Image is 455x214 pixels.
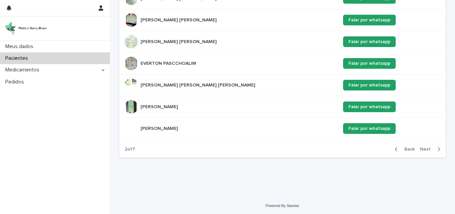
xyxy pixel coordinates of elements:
p: [PERSON_NAME] [PERSON_NAME] [141,16,218,23]
span: Falar por whatsapp [348,83,390,87]
button: Next [417,146,446,152]
tr: [PERSON_NAME] [PERSON_NAME] [PERSON_NAME][PERSON_NAME] [PERSON_NAME] [PERSON_NAME] Falar por what... [119,74,446,96]
tr: [PERSON_NAME] [PERSON_NAME][PERSON_NAME] [PERSON_NAME] Falar por whatsapp [119,9,446,31]
a: Falar por whatsapp [343,15,396,25]
p: [PERSON_NAME] [141,125,179,132]
a: Powered By Stacker [265,204,299,208]
p: 2 of 7 [119,141,141,158]
span: Falar por whatsapp [348,61,390,66]
a: Falar por whatsapp [343,58,396,69]
button: Back [389,146,417,152]
a: Falar por whatsapp [343,80,396,90]
tr: [PERSON_NAME] [PERSON_NAME][PERSON_NAME] [PERSON_NAME] Falar por whatsapp [119,31,446,53]
span: Back [400,147,415,152]
tr: [PERSON_NAME][PERSON_NAME] Falar por whatsapp [119,96,446,118]
p: EVERTON PASCCHOALIM [141,59,198,66]
a: Falar por whatsapp [343,101,396,112]
span: Falar por whatsapp [348,126,390,131]
p: [PERSON_NAME] [141,103,179,110]
p: Pacientes [3,55,33,61]
span: Next [420,147,435,152]
span: Falar por whatsapp [348,18,390,22]
p: Meus dados [3,43,39,50]
tr: EVERTON PASCCHOALIMEVERTON PASCCHOALIM Falar por whatsapp [119,53,446,74]
span: Falar por whatsapp [348,104,390,109]
p: Medicamentos [3,67,45,73]
a: Falar por whatsapp [343,36,396,47]
span: Falar por whatsapp [348,39,390,44]
a: Falar por whatsapp [343,123,396,134]
p: [PERSON_NAME] [PERSON_NAME] [PERSON_NAME] [141,81,256,88]
p: Pedidos [3,79,29,85]
img: 4UqDjhnrSSm1yqNhTQ7x [5,22,47,35]
p: [PERSON_NAME] [PERSON_NAME] [141,38,218,45]
tr: [PERSON_NAME][PERSON_NAME] Falar por whatsapp [119,118,446,140]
